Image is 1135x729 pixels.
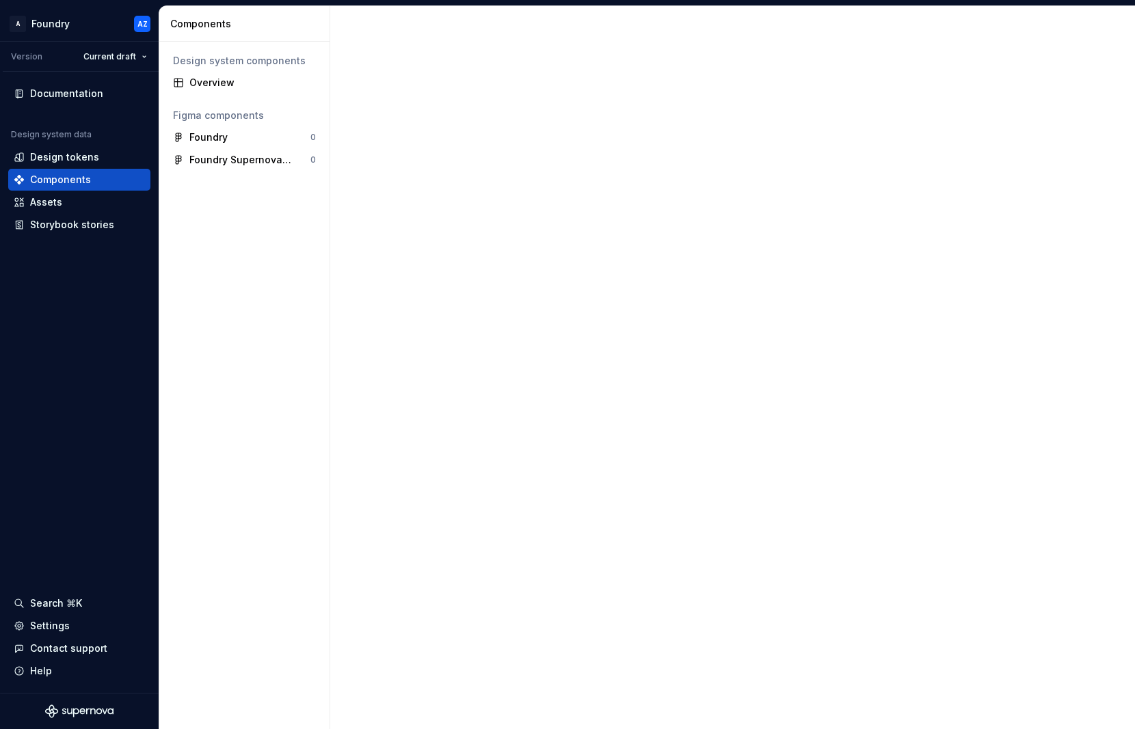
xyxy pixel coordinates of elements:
div: Settings [30,619,70,633]
a: Components [8,169,150,191]
a: Documentation [8,83,150,105]
a: Design tokens [8,146,150,168]
a: Foundry0 [168,126,321,148]
div: 0 [310,132,316,143]
div: AZ [137,18,148,29]
div: Foundry [31,17,70,31]
button: AFoundryAZ [3,9,156,38]
div: Contact support [30,642,107,655]
a: Overview [168,72,321,94]
a: Assets [8,191,150,213]
div: Components [170,17,324,31]
div: 0 [310,154,316,165]
div: Storybook stories [30,218,114,232]
div: Assets [30,195,62,209]
a: Foundry Supernova Assets0 [168,149,321,171]
div: Design tokens [30,150,99,164]
svg: Supernova Logo [45,704,113,718]
span: Current draft [83,51,136,62]
button: Help [8,660,150,682]
div: Design system components [173,54,316,68]
div: Foundry Supernova Assets [189,153,291,167]
div: Overview [189,76,316,90]
button: Current draft [77,47,153,66]
div: Version [11,51,42,62]
a: Storybook stories [8,214,150,236]
div: Design system data [11,129,92,140]
div: Documentation [30,87,103,100]
div: Help [30,664,52,678]
div: Foundry [189,130,228,144]
button: Contact support [8,637,150,659]
div: Search ⌘K [30,596,82,610]
button: Search ⌘K [8,592,150,614]
div: Components [30,173,91,187]
div: A [10,16,26,32]
a: Settings [8,615,150,637]
div: Figma components [173,109,316,122]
